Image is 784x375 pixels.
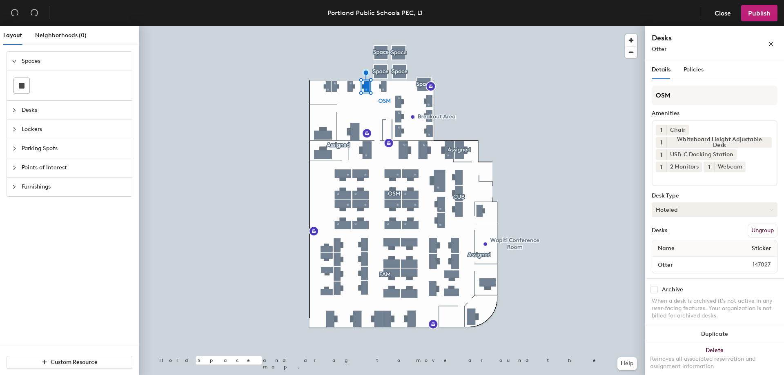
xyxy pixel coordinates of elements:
button: Redo (⌘ + ⇧ + Z) [26,5,42,21]
span: 1 [708,163,710,171]
div: Removes all associated reservation and assignment information [650,355,779,370]
span: Policies [684,66,704,73]
span: collapsed [12,184,17,189]
input: Unnamed desk [654,259,733,271]
span: collapsed [12,127,17,132]
button: Close [708,5,738,21]
button: Hoteled [652,202,777,217]
span: 147027 [733,260,775,269]
span: Points of Interest [22,158,127,177]
span: 1 [660,138,662,147]
span: Details [652,66,670,73]
span: Otter [652,46,667,53]
button: 1 [656,125,666,135]
button: 1 [656,137,666,148]
div: Whiteboard Height Adjustable Desk [666,137,772,148]
button: Undo (⌘ + Z) [7,5,23,21]
button: Help [617,357,637,370]
span: Close [715,9,731,17]
button: Duplicate [645,326,784,342]
span: collapsed [12,165,17,170]
span: Neighborhoods (0) [35,32,87,39]
span: Sticker [748,241,775,256]
span: expanded [12,59,17,64]
button: Ungroup [748,224,777,237]
div: When a desk is archived it's not active in any user-facing features. Your organization is not bil... [652,297,777,320]
div: Amenities [652,110,777,117]
span: close [768,41,774,47]
button: Custom Resource [7,356,132,369]
div: Desks [652,227,667,234]
span: Parking Spots [22,139,127,158]
button: Publish [741,5,777,21]
span: Desks [22,101,127,120]
span: Layout [3,32,22,39]
span: 1 [660,151,662,159]
span: Spaces [22,52,127,71]
span: undo [11,9,19,17]
span: 1 [660,126,662,135]
span: Lockers [22,120,127,139]
span: Furnishings [22,178,127,196]
span: collapsed [12,146,17,151]
button: 1 [704,162,714,172]
div: Desk Type [652,193,777,199]
button: 1 [656,162,666,172]
div: Portland Public Schools PEC, L1 [327,8,423,18]
div: Webcam [714,162,746,172]
span: Custom Resource [51,359,98,366]
div: Archive [662,286,683,293]
h4: Desks [652,33,742,43]
span: Publish [748,9,771,17]
button: 1 [656,149,666,160]
span: 1 [660,163,662,171]
div: 2 Monitors [666,162,702,172]
div: USB-C Docking Station [666,149,737,160]
div: Chair [666,125,689,135]
span: collapsed [12,108,17,113]
span: Name [654,241,679,256]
